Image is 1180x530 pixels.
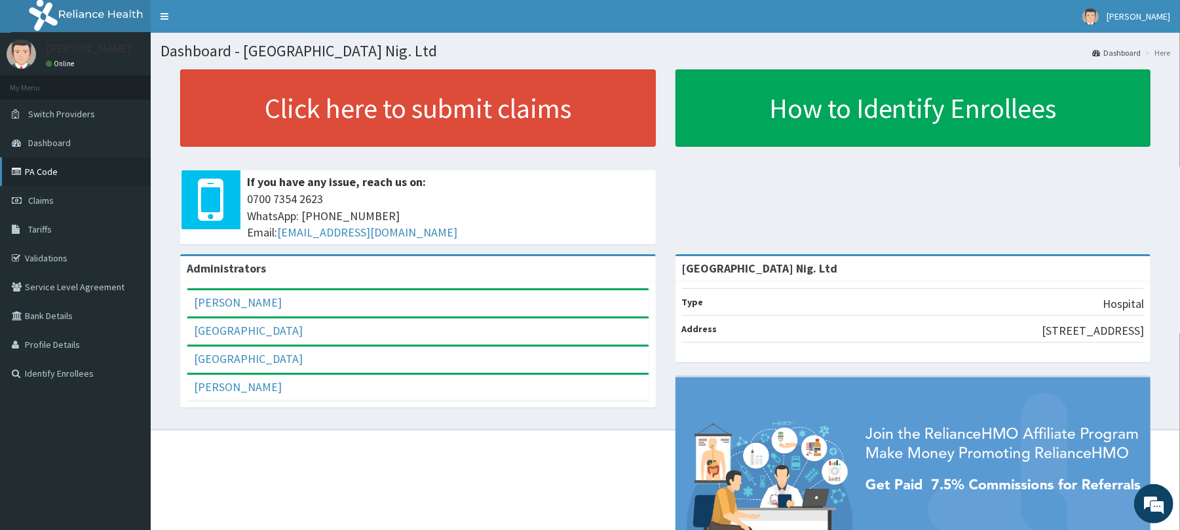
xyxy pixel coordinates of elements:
b: If you have any issue, reach us on: [247,174,426,189]
p: [STREET_ADDRESS] [1042,322,1144,339]
a: Click here to submit claims [180,69,656,147]
img: d_794563401_company_1708531726252_794563401 [24,66,53,98]
span: Switch Providers [28,108,95,120]
textarea: Type your message and hit 'Enter' [7,358,250,404]
a: Dashboard [1092,47,1141,58]
span: [PERSON_NAME] [1107,10,1170,22]
a: [GEOGRAPHIC_DATA] [194,323,303,338]
span: Claims [28,195,54,206]
div: Chat with us now [68,73,220,90]
a: [PERSON_NAME] [194,379,282,394]
div: Minimize live chat window [215,7,246,38]
a: [GEOGRAPHIC_DATA] [194,351,303,366]
span: Tariffs [28,223,52,235]
a: [PERSON_NAME] [194,295,282,310]
b: Administrators [187,261,266,276]
a: Online [46,59,77,68]
a: How to Identify Enrollees [676,69,1151,147]
span: 0700 7354 2623 WhatsApp: [PHONE_NUMBER] Email: [247,191,649,241]
img: User Image [1082,9,1099,25]
span: We're online! [76,165,181,297]
li: Here [1142,47,1170,58]
h1: Dashboard - [GEOGRAPHIC_DATA] Nig. Ltd [161,43,1170,60]
p: [PERSON_NAME] [46,43,132,54]
span: Dashboard [28,137,71,149]
strong: [GEOGRAPHIC_DATA] Nig. Ltd [682,261,838,276]
b: Type [682,296,704,308]
a: [EMAIL_ADDRESS][DOMAIN_NAME] [277,225,457,240]
p: Hospital [1103,295,1144,312]
img: User Image [7,39,36,69]
b: Address [682,323,717,335]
